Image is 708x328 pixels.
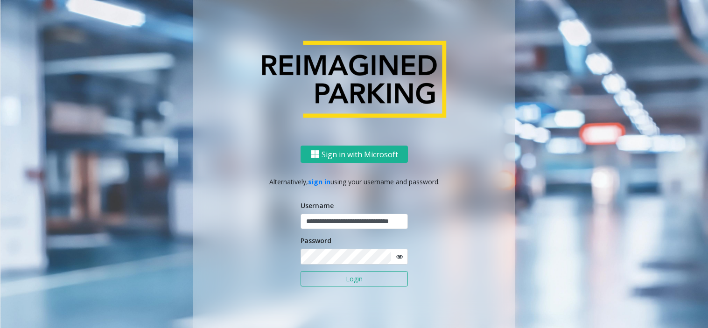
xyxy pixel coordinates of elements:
label: Password [301,236,331,245]
a: sign in [308,177,330,186]
button: Sign in with Microsoft [301,146,408,163]
p: Alternatively, using your username and password. [203,177,506,187]
button: Login [301,271,408,287]
label: Username [301,201,334,210]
